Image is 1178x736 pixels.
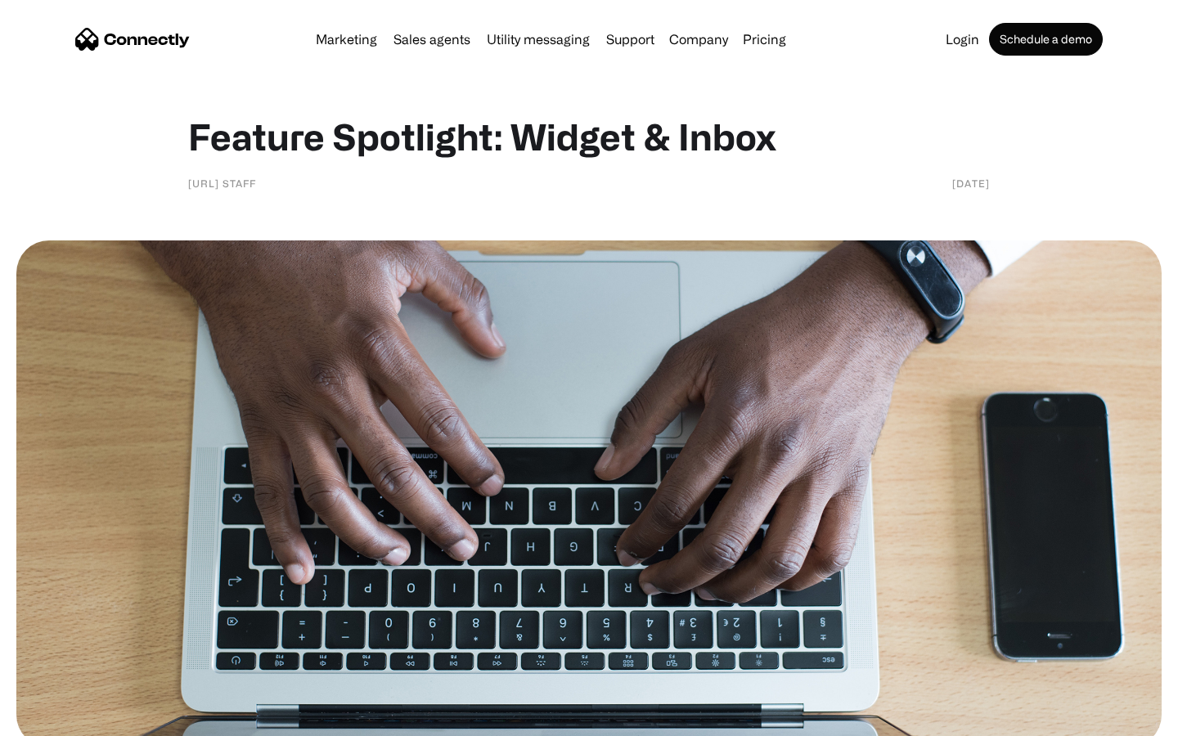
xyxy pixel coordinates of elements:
a: Sales agents [387,33,477,46]
aside: Language selected: English [16,707,98,730]
div: [DATE] [952,175,990,191]
ul: Language list [33,707,98,730]
a: Schedule a demo [989,23,1103,56]
div: [URL] staff [188,175,256,191]
div: Company [669,28,728,51]
a: Utility messaging [480,33,596,46]
a: Login [939,33,986,46]
h1: Feature Spotlight: Widget & Inbox [188,114,990,159]
a: Support [600,33,661,46]
a: Pricing [736,33,793,46]
a: Marketing [309,33,384,46]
